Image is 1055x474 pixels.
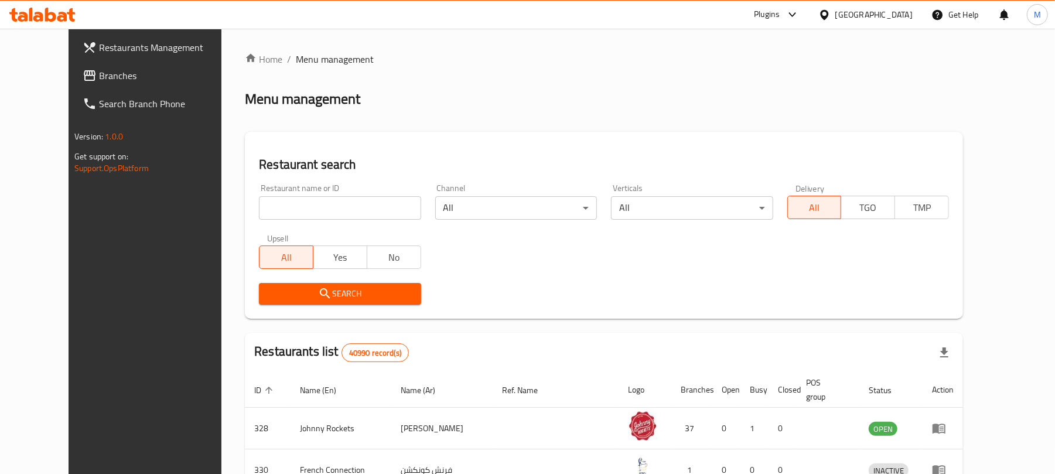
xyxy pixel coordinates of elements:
[342,347,408,359] span: 40990 record(s)
[435,196,597,220] div: All
[264,249,309,266] span: All
[671,408,712,449] td: 37
[740,408,769,449] td: 1
[628,411,657,441] img: Johnny Rockets
[74,129,103,144] span: Version:
[268,287,411,301] span: Search
[367,245,421,269] button: No
[671,372,712,408] th: Branches
[793,199,837,216] span: All
[787,196,842,219] button: All
[795,184,825,192] label: Delivery
[99,97,235,111] span: Search Branch Phone
[259,283,421,305] button: Search
[245,90,360,108] h2: Menu management
[712,408,740,449] td: 0
[869,422,897,436] span: OPEN
[712,372,740,408] th: Open
[74,161,149,176] a: Support.OpsPlatform
[841,196,895,219] button: TGO
[611,196,773,220] div: All
[503,383,554,397] span: Ref. Name
[73,33,245,62] a: Restaurants Management
[254,343,409,362] h2: Restaurants list
[754,8,780,22] div: Plugins
[259,196,421,220] input: Search for restaurant name or ID..
[930,339,958,367] div: Export file
[932,421,954,435] div: Menu
[105,129,123,144] span: 1.0.0
[894,196,949,219] button: TMP
[318,249,363,266] span: Yes
[806,376,845,404] span: POS group
[300,383,351,397] span: Name (En)
[846,199,890,216] span: TGO
[1034,8,1041,21] span: M
[769,408,797,449] td: 0
[73,62,245,90] a: Branches
[313,245,367,269] button: Yes
[869,383,907,397] span: Status
[835,8,913,21] div: [GEOGRAPHIC_DATA]
[291,408,391,449] td: Johnny Rockets
[73,90,245,118] a: Search Branch Phone
[769,372,797,408] th: Closed
[99,40,235,54] span: Restaurants Management
[296,52,374,66] span: Menu management
[259,156,949,173] h2: Restaurant search
[619,372,671,408] th: Logo
[245,52,282,66] a: Home
[923,372,963,408] th: Action
[740,372,769,408] th: Busy
[259,245,313,269] button: All
[287,52,291,66] li: /
[99,69,235,83] span: Branches
[900,199,944,216] span: TMP
[391,408,493,449] td: [PERSON_NAME]
[245,408,291,449] td: 328
[401,383,450,397] span: Name (Ar)
[267,234,289,242] label: Upsell
[245,52,963,66] nav: breadcrumb
[254,383,276,397] span: ID
[372,249,416,266] span: No
[342,343,409,362] div: Total records count
[74,149,128,164] span: Get support on:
